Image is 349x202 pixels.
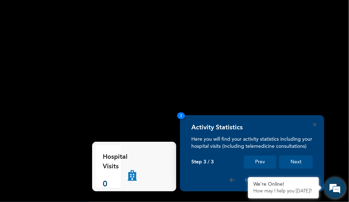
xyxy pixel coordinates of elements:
[4,179,69,184] span: Conversation
[103,152,128,172] p: Hospital Visits
[37,40,119,49] div: Chat with us now
[13,35,29,53] img: d_794563401_company_1708531726252_794563401
[177,112,185,119] span: 3
[4,142,135,167] textarea: Type your message and hit 'Enter'
[244,156,276,169] button: Prev
[279,156,313,169] button: Next
[69,167,135,189] div: FAQs
[313,123,316,126] button: Close
[103,179,128,190] p: 0
[191,159,214,165] p: Step 3 / 3
[253,189,314,194] p: How may I help you today?
[41,63,98,135] span: We're online!
[191,124,243,131] h4: Activity Statistics
[253,181,314,187] div: We're Online!
[191,136,313,150] p: Here you will find your activity statistics including your hospital visits (including telemedicin...
[116,4,133,21] div: Minimize live chat window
